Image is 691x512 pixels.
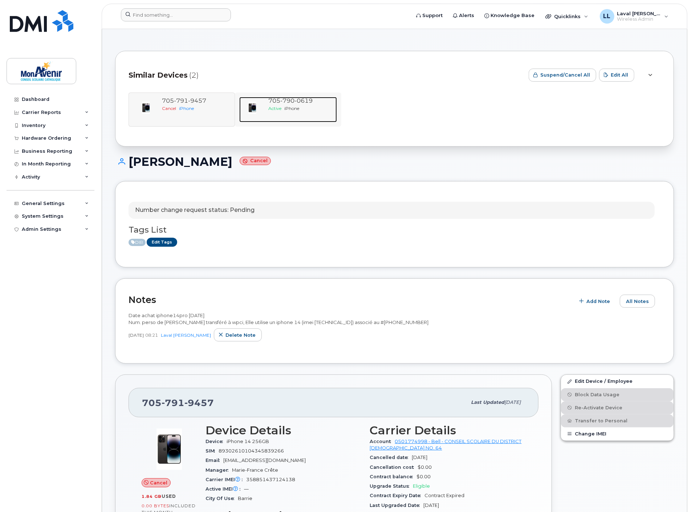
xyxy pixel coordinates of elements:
span: $0.00 [418,464,432,470]
button: Re-Activate Device [561,401,674,414]
span: [DATE] [412,455,428,460]
span: Contract Expiry Date [370,493,425,498]
img: image20231002-3703462-njx0qo.jpeg [147,427,191,471]
span: 790 [280,97,294,104]
h3: Tags List [129,225,660,234]
span: Upgrade Status [370,483,413,489]
span: SIM [206,448,219,454]
span: Add Note [586,298,610,305]
small: Cancel [240,157,271,165]
span: Last updated [471,400,504,405]
a: Laval [PERSON_NAME] [161,332,211,338]
button: Block Data Usage [561,388,674,401]
img: image20231002-3703462-njx0qo.jpeg [245,101,260,115]
span: Manager [206,467,232,473]
span: [DATE] [129,332,144,338]
span: Suspend/Cancel All [540,71,590,78]
span: 1.84 GB [142,494,162,499]
span: Cancelled date [370,455,412,460]
button: All Notes [620,295,655,308]
span: iPhone 14 256GB [227,439,269,444]
button: Delete note [214,328,262,341]
span: iPhone [284,106,299,111]
span: Device [206,439,227,444]
a: 0501774998 - Bell - CONSEIL SCOLAIRE DU DISTRICT [DEMOGRAPHIC_DATA] NO. 64 [370,439,522,451]
span: (2) [189,70,199,81]
span: 705 [268,97,313,104]
span: Active from March 18, 2024 [129,239,146,246]
span: [DATE] [424,503,439,508]
span: Cancellation cost [370,464,418,470]
p: Number change request status: Pending [135,206,255,214]
span: Contract Expired [425,493,465,498]
span: — [244,486,249,492]
span: used [162,493,176,499]
span: 89302610104345839266 [219,448,284,454]
span: Last Upgraded Date [370,503,424,508]
span: [EMAIL_ADDRESS][DOMAIN_NAME] [223,458,306,463]
h1: [PERSON_NAME] [115,155,674,168]
span: 0.00 Bytes [142,503,169,508]
h3: Device Details [206,424,361,437]
button: Suspend/Cancel All [529,69,596,82]
span: 9457 [184,397,214,408]
span: Contract balance [370,474,417,479]
span: Active IMEI [206,486,244,492]
span: Similar Devices [129,70,188,81]
h3: Carrier Details [370,424,526,437]
button: Change IMEI [561,427,674,441]
span: Marie-France Crête [232,467,278,473]
button: Edit All [599,69,634,82]
a: Edit Tags [147,238,177,247]
a: Edit Device / Employee [561,375,674,388]
span: Re-Activate Device [575,405,622,410]
span: City Of Use [206,496,238,501]
span: Email [206,458,223,463]
h2: Notes [129,294,571,305]
a: 7057900619ActiveiPhone [239,97,337,122]
span: $0.00 [417,474,431,479]
span: 358851437124138 [246,477,295,482]
span: Account [370,439,395,444]
span: All Notes [626,298,649,305]
span: [DATE] [504,400,521,405]
span: 791 [162,397,184,408]
span: 705 [142,397,214,408]
span: 08:21 [145,332,158,338]
span: Delete note [225,332,256,339]
span: 0619 [294,97,313,104]
button: Add Note [575,295,616,308]
span: Cancel [150,479,167,486]
span: Carrier IMEI [206,477,246,482]
span: Active [268,106,281,111]
span: Eligible [413,483,430,489]
button: Transfer to Personal [561,414,674,427]
span: Date achat iphone14pro [DATE] Num. perso de [PERSON_NAME] transféré à wpci, Elle utilise un iphon... [129,312,428,325]
span: Edit All [611,71,628,78]
span: Barrie [238,496,252,501]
